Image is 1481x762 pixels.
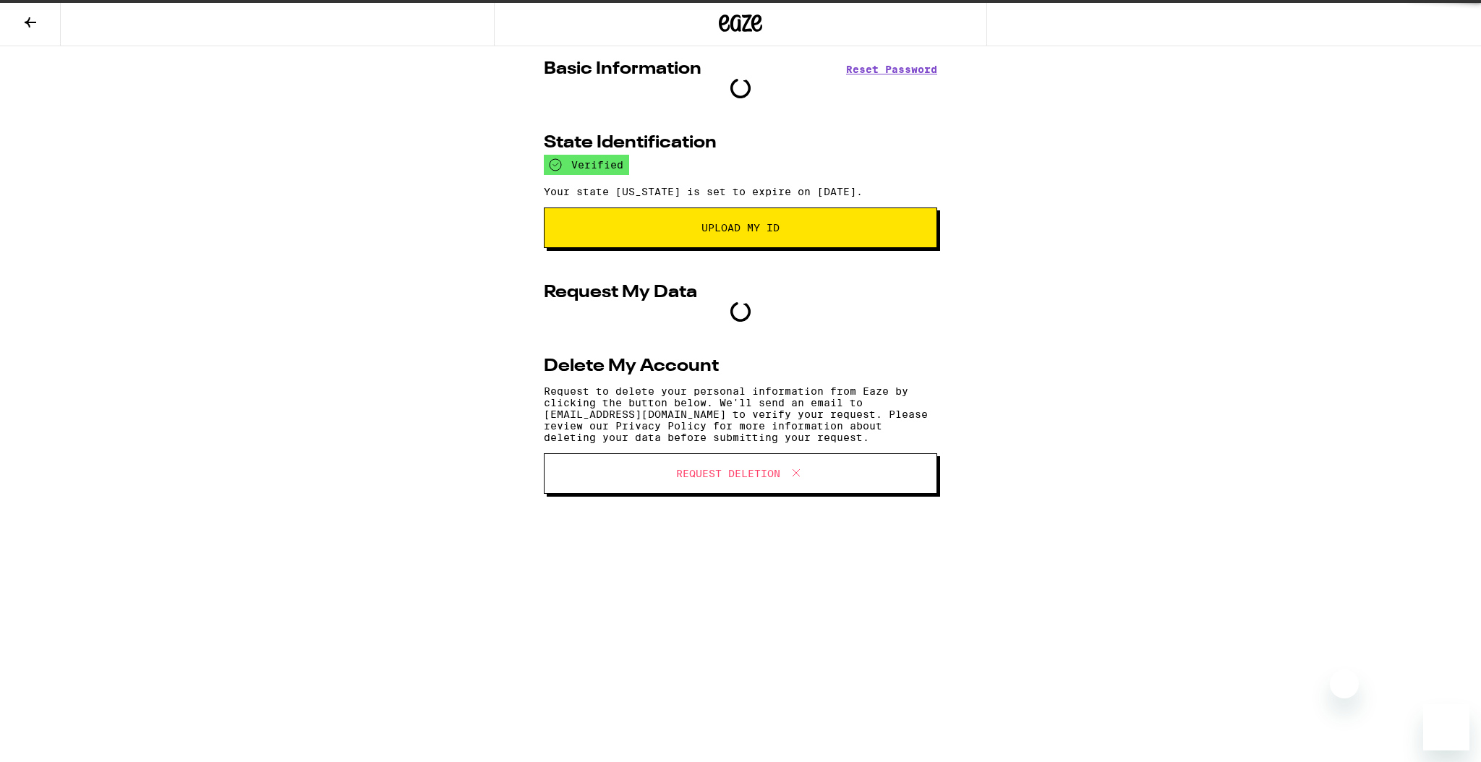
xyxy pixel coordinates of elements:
div: verified [544,155,629,175]
button: Reset Password [846,64,937,74]
p: Request to delete your personal information from Eaze by clicking the button below. We'll send an... [544,385,937,443]
span: Upload My ID [701,223,780,233]
span: Request Deletion [676,468,780,479]
button: Upload My ID [544,207,937,248]
iframe: Button to launch messaging window [1423,704,1469,750]
h2: Basic Information [544,61,701,78]
p: Your state [US_STATE] is set to expire on [DATE]. [544,186,937,197]
iframe: Close message [1330,669,1359,698]
h2: State Identification [544,134,717,152]
button: Request Deletion [544,453,937,494]
h2: Request My Data [544,284,697,301]
h2: Delete My Account [544,358,719,375]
